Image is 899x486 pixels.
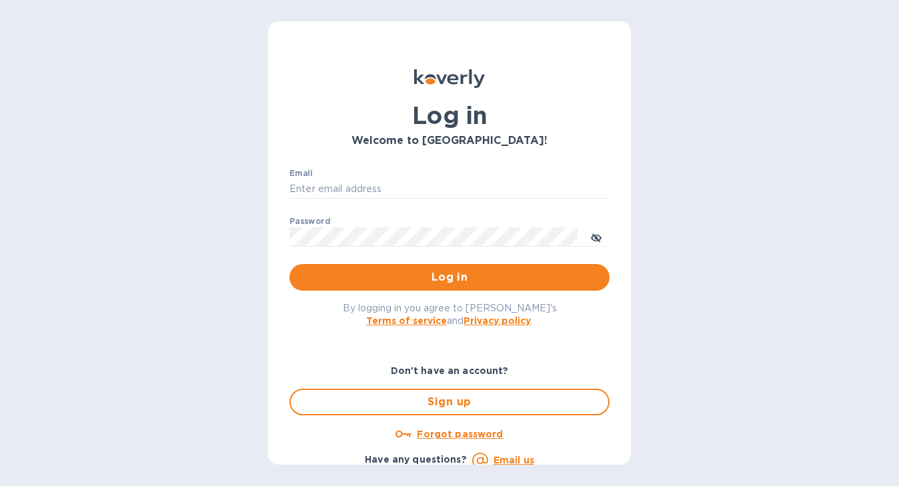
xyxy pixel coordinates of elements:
[289,389,610,415] button: Sign up
[494,455,534,465] a: Email us
[343,303,557,326] span: By logging in you agree to [PERSON_NAME]'s and .
[289,101,610,129] h1: Log in
[289,169,313,177] label: Email
[464,315,531,326] a: Privacy policy
[366,315,447,326] a: Terms of service
[301,394,598,410] span: Sign up
[289,179,610,199] input: Enter email address
[417,429,503,439] u: Forgot password
[583,223,610,250] button: toggle password visibility
[300,269,599,285] span: Log in
[289,135,610,147] h3: Welcome to [GEOGRAPHIC_DATA]!
[365,454,467,465] b: Have any questions?
[391,365,509,376] b: Don't have an account?
[289,264,610,291] button: Log in
[414,69,485,88] img: Koverly
[289,217,330,225] label: Password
